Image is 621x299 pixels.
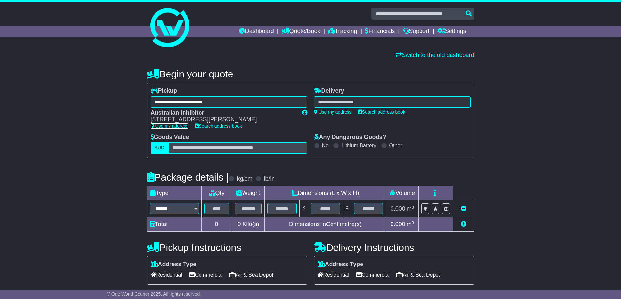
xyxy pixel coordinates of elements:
a: Add new item [461,221,466,227]
div: Australian Inhibitor [151,109,295,116]
td: x [300,200,308,217]
span: Commercial [356,270,390,280]
h4: Package details | [147,172,229,183]
span: 0.000 [391,221,405,227]
label: Goods Value [151,134,189,141]
span: Residential [318,270,349,280]
h4: Pickup Instructions [147,242,307,253]
a: Switch to the old dashboard [396,52,474,58]
span: m [407,221,414,227]
span: m [407,205,414,212]
sup: 3 [412,220,414,225]
label: Address Type [318,261,363,268]
a: Use my address [314,109,352,115]
td: Weight [232,186,265,200]
td: 0 [201,217,232,232]
td: Qty [201,186,232,200]
span: 0 [237,221,241,227]
label: No [322,143,329,149]
a: Tracking [328,26,357,37]
td: Volume [386,186,419,200]
h4: Delivery Instructions [314,242,474,253]
td: Total [147,217,201,232]
a: Search address book [358,109,405,115]
span: Air & Sea Depot [396,270,440,280]
a: Use my address [151,123,188,129]
td: Dimensions in Centimetre(s) [265,217,386,232]
label: Delivery [314,88,344,95]
label: lb/in [264,175,274,183]
a: Support [403,26,429,37]
span: Air & Sea Depot [229,270,273,280]
label: AUD [151,142,169,154]
span: Residential [151,270,182,280]
span: Commercial [189,270,223,280]
a: Search address book [195,123,242,129]
a: Remove this item [461,205,466,212]
td: Dimensions (L x W x H) [265,186,386,200]
sup: 3 [412,205,414,210]
td: Kilo(s) [232,217,265,232]
label: Pickup [151,88,177,95]
label: Other [389,143,402,149]
a: Quote/Book [282,26,320,37]
label: Lithium Battery [341,143,376,149]
h4: Begin your quote [147,69,474,79]
label: kg/cm [237,175,252,183]
label: Any Dangerous Goods? [314,134,386,141]
a: Settings [437,26,466,37]
label: Address Type [151,261,197,268]
td: Type [147,186,201,200]
a: Financials [365,26,395,37]
td: x [343,200,351,217]
span: 0.000 [391,205,405,212]
a: Dashboard [239,26,274,37]
span: © One World Courier 2025. All rights reserved. [107,292,201,297]
div: [STREET_ADDRESS][PERSON_NAME] [151,116,295,123]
